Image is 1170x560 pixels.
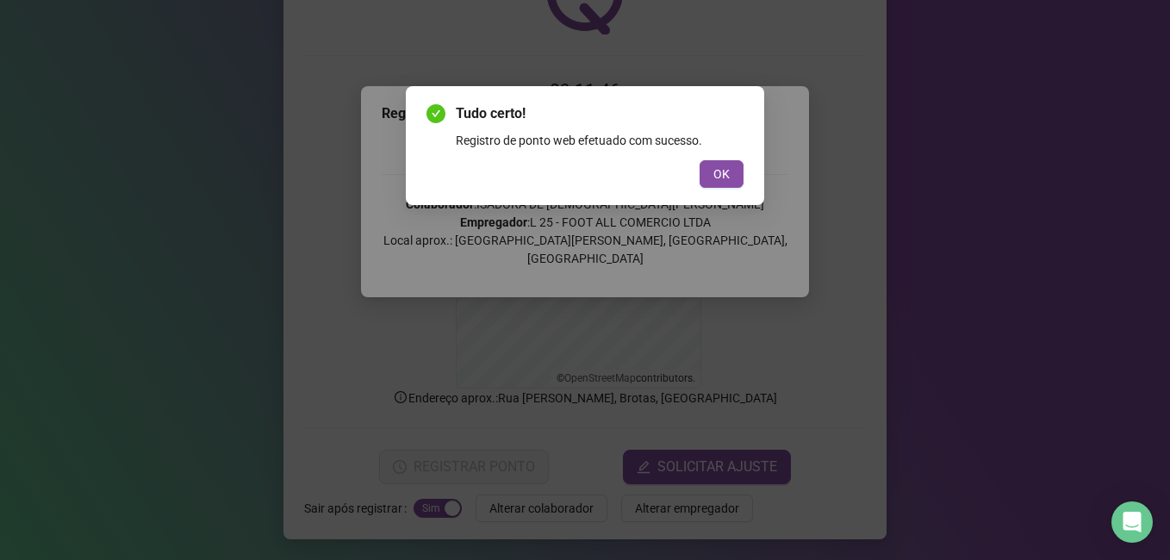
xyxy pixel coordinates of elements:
[700,160,744,188] button: OK
[456,131,744,150] div: Registro de ponto web efetuado com sucesso.
[426,104,445,123] span: check-circle
[1111,501,1153,543] div: Open Intercom Messenger
[713,165,730,184] span: OK
[456,103,744,124] span: Tudo certo!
